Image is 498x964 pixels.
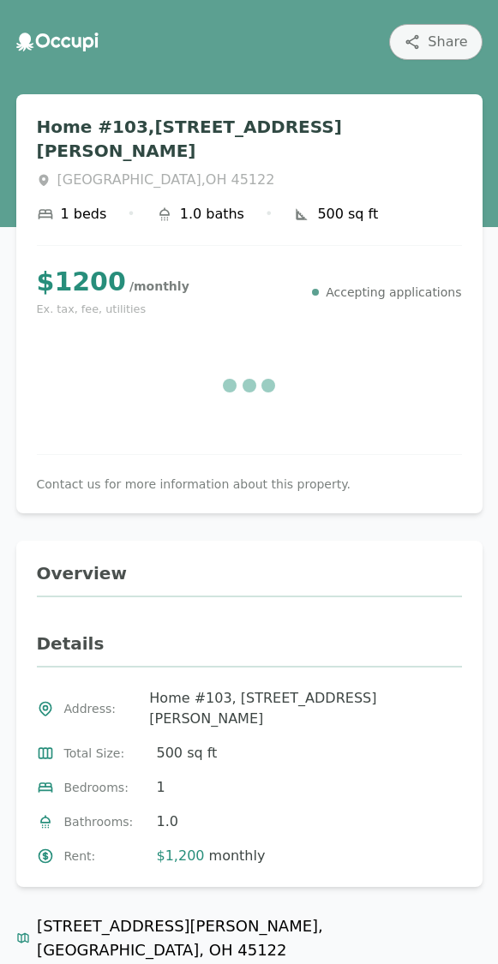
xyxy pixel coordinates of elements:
span: Share [428,32,467,52]
span: 1.0 baths [180,204,244,225]
span: Bedrooms : [64,779,147,796]
p: $ 1200 [37,266,189,297]
span: / monthly [129,279,189,293]
span: [GEOGRAPHIC_DATA] , OH 45122 [57,170,275,190]
span: $1,200 [157,847,205,864]
h1: Home #103, [STREET_ADDRESS][PERSON_NAME] [37,115,462,163]
div: • [127,204,135,225]
button: Share [389,24,482,60]
p: Accepting applications [326,284,461,301]
span: 1 beds [61,204,107,225]
span: 1 [157,777,165,798]
div: • [265,204,273,225]
small: Ex. tax, fee, utilities [37,301,189,317]
span: monthly [204,847,265,864]
p: Contact us for more information about this property. [37,476,462,493]
span: Home #103, [STREET_ADDRESS][PERSON_NAME] [149,688,461,729]
span: Bathrooms : [64,813,147,830]
span: Rent : [64,847,147,865]
span: 500 sq ft [317,204,378,225]
span: 1.0 [157,811,178,832]
span: 500 sq ft [157,743,218,763]
h2: Overview [37,561,462,597]
h2: Details [37,632,462,668]
span: Total Size : [64,745,147,762]
span: Address : [64,700,140,717]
